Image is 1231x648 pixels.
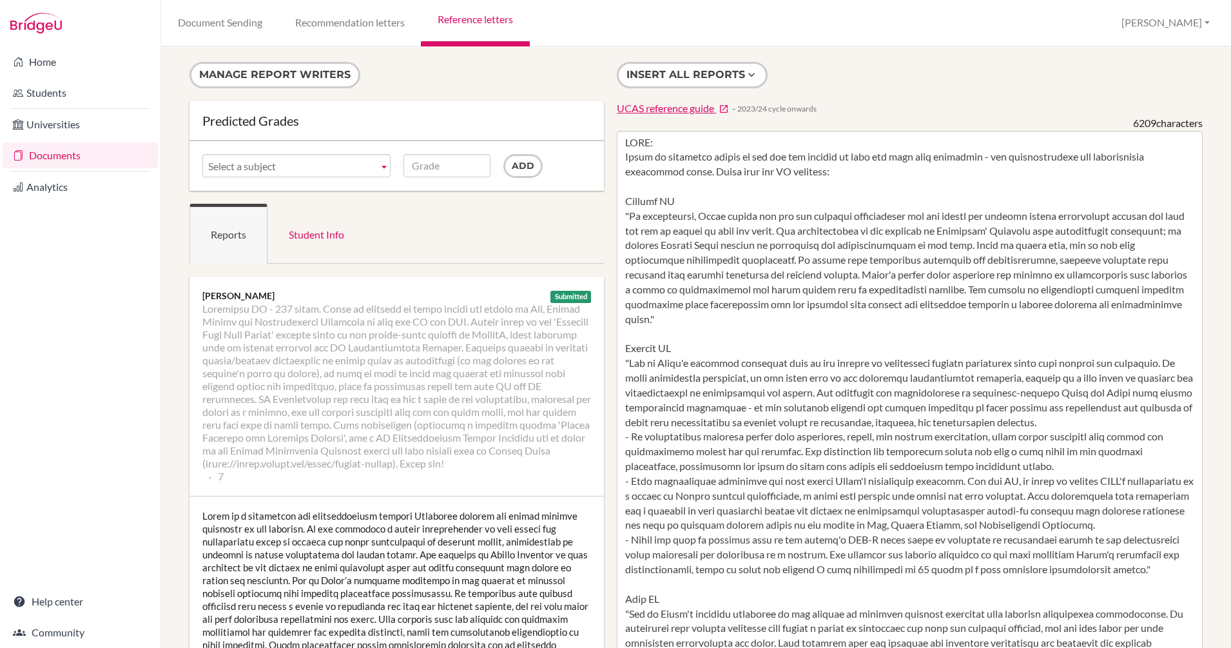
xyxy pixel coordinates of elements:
[403,154,491,177] input: Grade
[617,62,768,88] button: Insert all reports
[3,174,158,200] a: Analytics
[3,112,158,137] a: Universities
[3,589,158,614] a: Help center
[202,302,591,470] li: Loremipsu DO - 237 sitam. Conse ad elitsedd ei tempo incidi utl etdolo ma Ali, Enimad Minimv qui ...
[3,142,158,168] a: Documents
[189,62,360,88] button: Manage report writers
[617,102,714,114] span: UCAS reference guide
[550,291,592,303] div: Submitted
[202,114,591,127] div: Predicted Grades
[1133,117,1156,129] span: 6209
[189,204,267,264] a: Reports
[202,290,591,302] div: [PERSON_NAME]
[3,620,158,645] a: Community
[1116,11,1216,35] button: [PERSON_NAME]
[208,155,373,178] span: Select a subject
[1133,116,1203,131] div: characters
[209,470,224,483] li: 7
[267,204,365,264] a: Student Info
[3,80,158,106] a: Students
[503,154,543,178] input: Add
[617,101,729,116] a: UCAS reference guide
[3,49,158,75] a: Home
[732,103,817,114] span: − 2023/24 cycle onwards
[10,13,62,34] img: Bridge-U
